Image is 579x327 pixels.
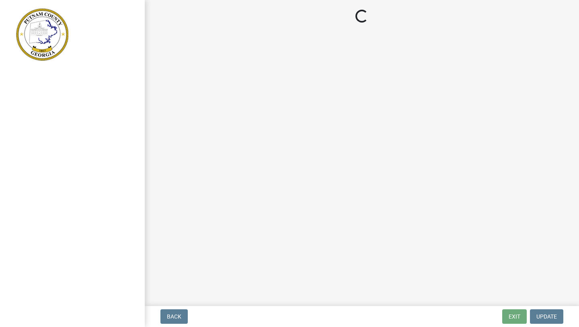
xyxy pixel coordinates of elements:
[167,313,181,320] span: Back
[16,8,68,61] img: Putnam County, Georgia
[160,309,188,324] button: Back
[530,309,563,324] button: Update
[502,309,527,324] button: Exit
[536,313,557,320] span: Update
